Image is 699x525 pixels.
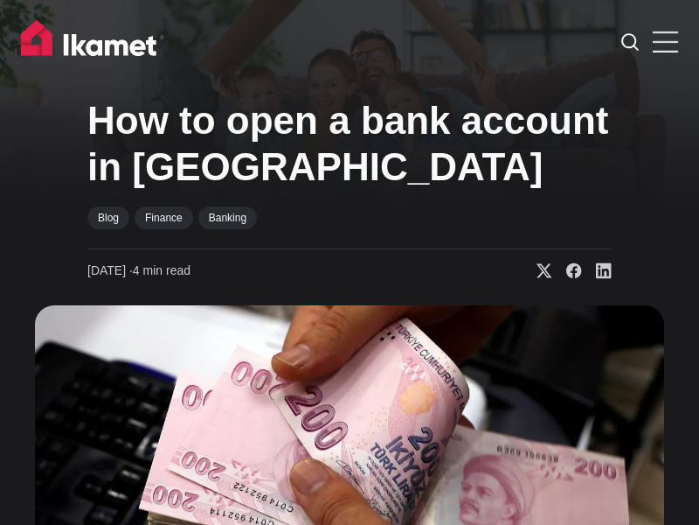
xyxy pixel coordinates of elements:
[552,262,582,280] a: Share on Facebook
[87,262,190,280] time: 4 min read
[135,206,193,229] a: Finance
[198,206,257,229] a: Banking
[87,206,129,229] a: Blog
[21,20,164,64] img: Ikamet home
[87,98,612,191] h1: How to open a bank account in [GEOGRAPHIC_DATA]
[87,263,133,277] span: [DATE] ∙
[523,262,552,280] a: Share on X
[582,262,612,280] a: Share on Linkedin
